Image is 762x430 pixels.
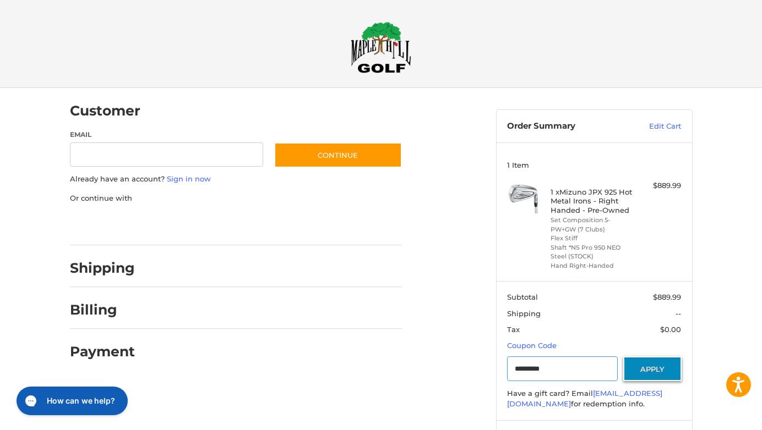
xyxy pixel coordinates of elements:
[623,356,682,381] button: Apply
[70,193,402,204] p: Or continue with
[70,130,264,140] label: Email
[551,243,635,261] li: Shaft *NS Pro 950 NEO Steel (STOCK)
[660,325,681,334] span: $0.00
[551,216,635,234] li: Set Composition 5-PW+GW (7 Clubs)
[507,388,681,410] div: Have a gift card? Email for redemption info.
[70,174,402,185] p: Already have an account?
[676,309,681,318] span: --
[351,21,411,73] img: Maple Hill Golf
[507,356,618,381] input: Gift Certificate or Coupon Code
[160,214,242,234] iframe: PayPal-paylater
[11,383,131,419] iframe: Gorgias live chat messenger
[507,121,625,132] h3: Order Summary
[167,174,211,183] a: Sign in now
[507,325,520,334] span: Tax
[70,102,140,119] h2: Customer
[66,214,149,234] iframe: PayPal-paypal
[551,261,635,271] li: Hand Right-Handed
[653,293,681,301] span: $889.99
[551,234,635,243] li: Flex Stiff
[507,293,538,301] span: Subtotal
[638,180,681,191] div: $889.99
[507,309,541,318] span: Shipping
[551,188,635,214] h4: 1 x Mizuno JPX 925 Hot Metal Irons - Right Handed - Pre-Owned
[507,161,681,169] h3: 1 Item
[507,341,557,350] a: Coupon Code
[253,214,335,234] iframe: PayPal-venmo
[70,343,135,360] h2: Payment
[274,142,402,168] button: Continue
[70,301,134,318] h2: Billing
[70,260,135,277] h2: Shipping
[625,121,681,132] a: Edit Cart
